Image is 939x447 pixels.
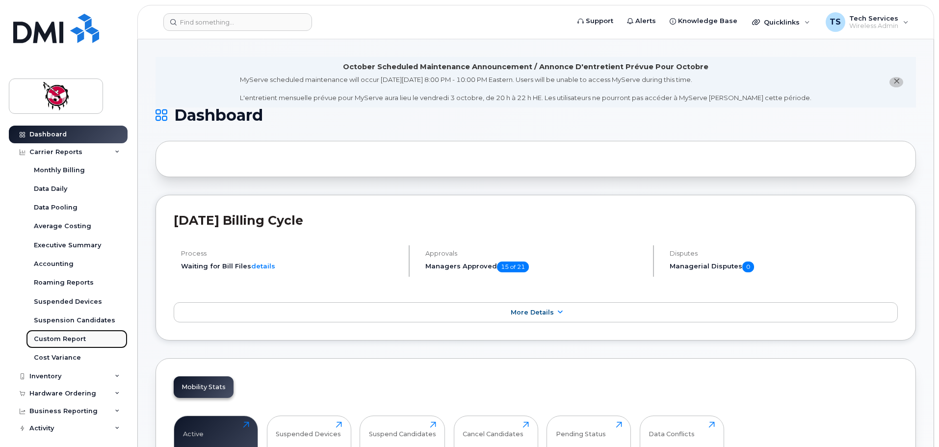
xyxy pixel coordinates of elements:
div: Data Conflicts [649,421,695,438]
h2: [DATE] Billing Cycle [174,213,898,228]
button: close notification [889,77,903,87]
span: 0 [742,262,754,272]
a: details [251,262,275,270]
h4: Approvals [425,250,645,257]
li: Waiting for Bill Files [181,262,400,271]
div: Suspended Devices [276,421,341,438]
div: Active [183,421,204,438]
span: More Details [511,309,554,316]
h5: Managerial Disputes [670,262,898,272]
div: Suspend Candidates [369,421,436,438]
h4: Process [181,250,400,257]
h4: Disputes [670,250,898,257]
span: Dashboard [174,108,263,123]
div: MyServe scheduled maintenance will occur [DATE][DATE] 8:00 PM - 10:00 PM Eastern. Users will be u... [240,75,811,103]
span: 15 of 21 [497,262,529,272]
div: October Scheduled Maintenance Announcement / Annonce D'entretient Prévue Pour Octobre [343,62,708,72]
div: Pending Status [556,421,606,438]
div: Cancel Candidates [463,421,523,438]
iframe: Messenger Launcher [896,404,932,440]
h5: Managers Approved [425,262,645,272]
